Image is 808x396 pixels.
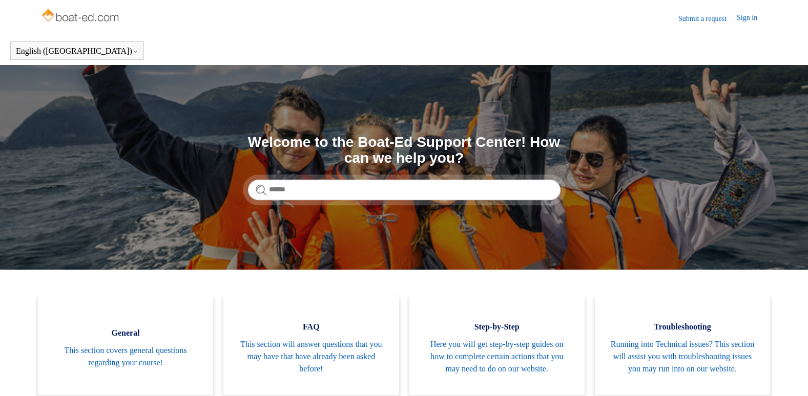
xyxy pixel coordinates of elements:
button: English ([GEOGRAPHIC_DATA]) [16,47,138,56]
span: Step-by-Step [425,321,569,333]
a: Submit a request [678,13,737,24]
img: Boat-Ed Help Center home page [40,6,122,27]
span: Here you will get step-by-step guides on how to complete certain actions that you may need to do ... [425,338,569,375]
span: This section covers general questions regarding your course! [53,344,198,369]
div: Live chat [774,362,800,388]
input: Search [248,180,561,200]
span: This section will answer questions that you may have that have already been asked before! [239,338,383,375]
span: General [53,327,198,339]
a: Troubleshooting Running into Technical issues? This section will assist you with troubleshooting ... [595,295,770,395]
span: FAQ [239,321,383,333]
a: Step-by-Step Here you will get step-by-step guides on how to complete certain actions that you ma... [409,295,585,395]
h1: Welcome to the Boat-Ed Support Center! How can we help you? [248,135,561,166]
a: FAQ This section will answer questions that you may have that have already been asked before! [223,295,399,395]
span: Running into Technical issues? This section will assist you with troubleshooting issues you may r... [610,338,755,375]
a: Sign in [737,12,768,25]
a: General This section covers general questions regarding your course! [38,295,213,395]
span: Troubleshooting [610,321,755,333]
